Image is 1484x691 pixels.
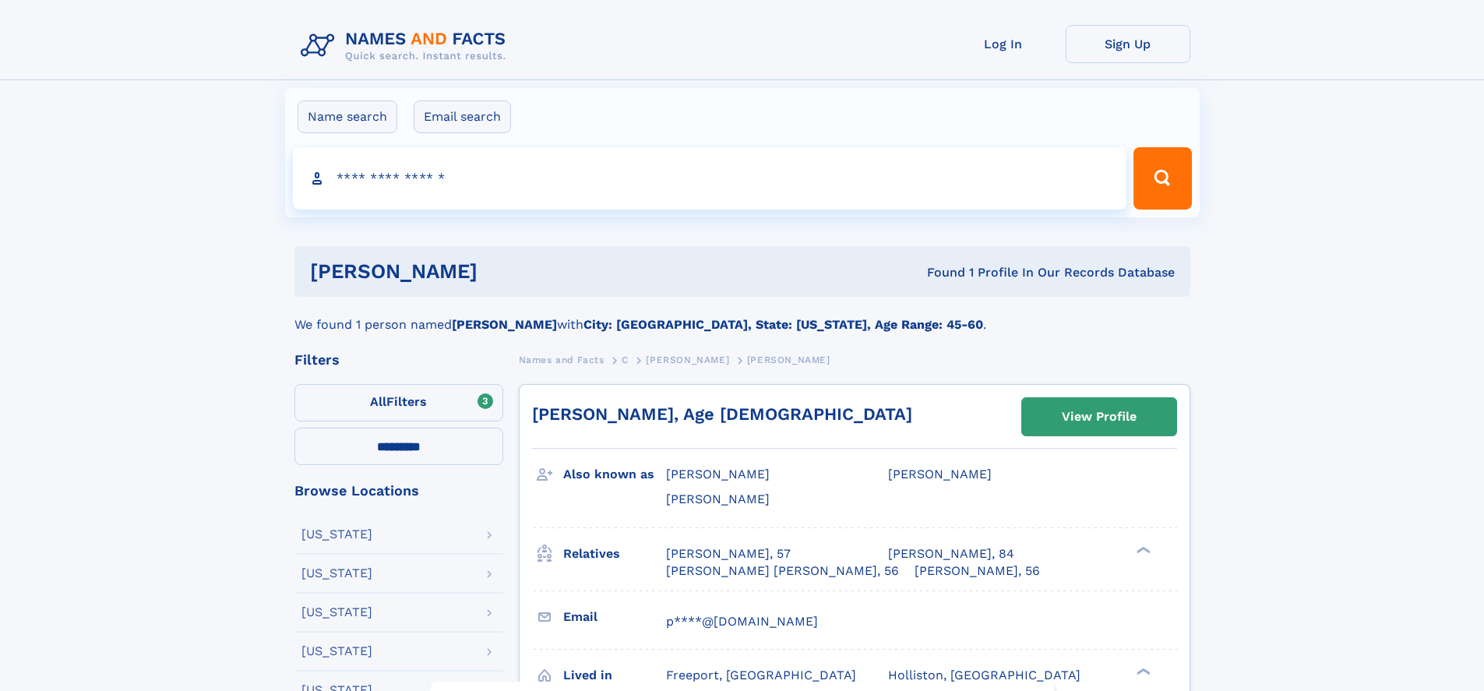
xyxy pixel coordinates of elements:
div: ❯ [1133,666,1151,676]
span: [PERSON_NAME] [666,492,770,506]
a: [PERSON_NAME], 84 [888,545,1014,562]
a: Log In [941,25,1066,63]
a: Names and Facts [519,350,605,369]
input: search input [293,147,1127,210]
span: All [370,394,386,409]
span: [PERSON_NAME] [646,354,729,365]
div: We found 1 person named with . [294,297,1190,334]
span: [PERSON_NAME] [888,467,992,481]
a: [PERSON_NAME], 57 [666,545,791,562]
a: C [622,350,629,369]
h3: Lived in [563,662,666,689]
span: [PERSON_NAME] [747,354,830,365]
div: Found 1 Profile In Our Records Database [702,264,1175,281]
h1: [PERSON_NAME] [310,262,703,281]
div: [US_STATE] [301,606,372,619]
a: [PERSON_NAME], 56 [915,562,1040,580]
b: City: [GEOGRAPHIC_DATA], State: [US_STATE], Age Range: 45-60 [583,317,983,332]
div: [US_STATE] [301,528,372,541]
label: Email search [414,100,511,133]
a: View Profile [1022,398,1176,435]
div: [US_STATE] [301,567,372,580]
div: View Profile [1062,399,1137,435]
div: [US_STATE] [301,645,372,658]
img: Logo Names and Facts [294,25,519,67]
label: Filters [294,384,503,421]
div: Filters [294,353,503,367]
h3: Email [563,604,666,630]
span: Holliston, [GEOGRAPHIC_DATA] [888,668,1080,682]
label: Name search [298,100,397,133]
a: [PERSON_NAME] [PERSON_NAME], 56 [666,562,899,580]
div: ❯ [1133,545,1151,555]
span: [PERSON_NAME] [666,467,770,481]
div: Browse Locations [294,484,503,498]
h3: Relatives [563,541,666,567]
a: [PERSON_NAME] [646,350,729,369]
b: [PERSON_NAME] [452,317,557,332]
h3: Also known as [563,461,666,488]
button: Search Button [1133,147,1191,210]
a: Sign Up [1066,25,1190,63]
a: [PERSON_NAME], Age [DEMOGRAPHIC_DATA] [532,404,912,424]
span: Freeport, [GEOGRAPHIC_DATA] [666,668,856,682]
span: C [622,354,629,365]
